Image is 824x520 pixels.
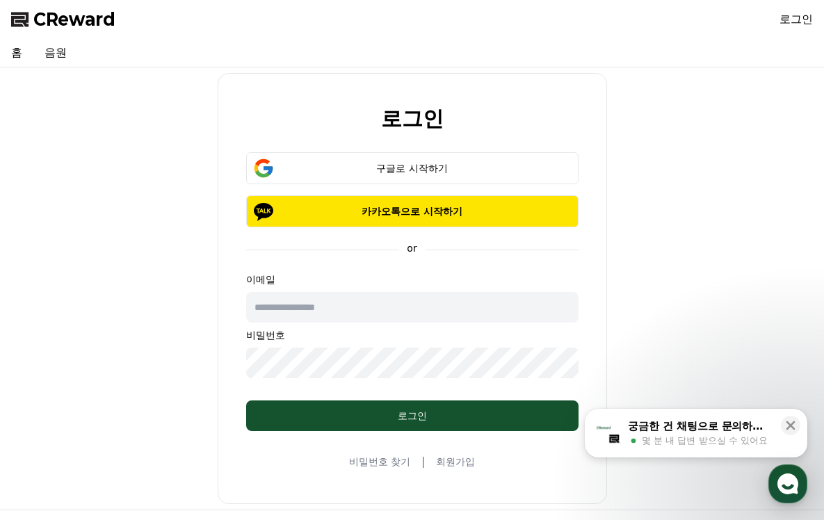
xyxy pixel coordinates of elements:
[246,400,579,431] button: 로그인
[11,8,115,31] a: CReward
[44,425,52,437] span: 홈
[381,107,444,130] h2: 로그인
[349,455,410,469] a: 비밀번호 찾기
[436,455,475,469] a: 회원가입
[92,405,179,439] a: 대화
[779,11,813,28] a: 로그인
[127,426,144,437] span: 대화
[266,161,558,175] div: 구글로 시작하기
[246,328,579,342] p: 비밀번호
[179,405,267,439] a: 설정
[266,204,558,218] p: 카카오톡으로 시작하기
[33,8,115,31] span: CReward
[246,152,579,184] button: 구글로 시작하기
[274,409,551,423] div: 로그인
[33,39,78,67] a: 음원
[398,241,425,255] p: or
[246,273,579,286] p: 이메일
[246,195,579,227] button: 카카오톡으로 시작하기
[215,425,232,437] span: 설정
[4,405,92,439] a: 홈
[421,453,425,470] span: |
